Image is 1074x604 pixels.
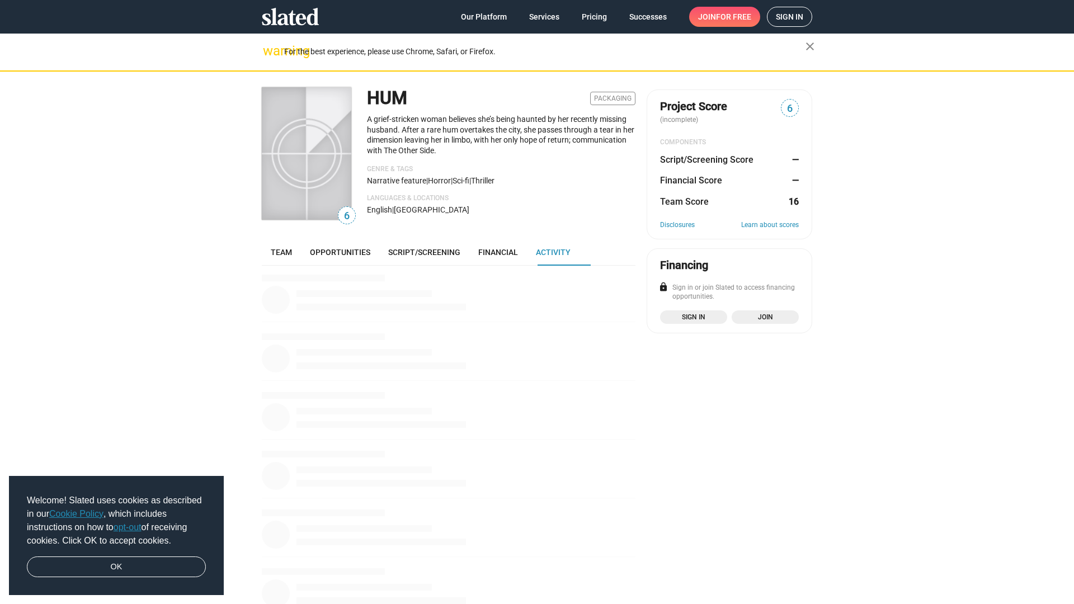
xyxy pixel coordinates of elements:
[284,44,805,59] div: For the best experience, please use Chrome, Safari, or Firefox.
[367,165,635,174] p: Genre & Tags
[394,205,469,214] span: [GEOGRAPHIC_DATA]
[27,556,206,578] a: dismiss cookie message
[660,258,708,273] div: Financing
[49,509,103,518] a: Cookie Policy
[716,7,751,27] span: for free
[367,86,407,110] h1: HUM
[781,101,798,116] span: 6
[367,176,426,185] span: Narrative feature
[392,205,394,214] span: |
[741,221,799,230] a: Learn about scores
[379,239,469,266] a: Script/Screening
[803,40,817,53] mat-icon: close
[660,138,799,147] div: COMPONENTS
[689,7,760,27] a: Joinfor free
[27,494,206,548] span: Welcome! Slated uses cookies as described in our , which includes instructions on how to of recei...
[660,116,700,124] span: (incomplete)
[388,248,460,257] span: Script/Screening
[788,174,799,186] dd: —
[367,205,392,214] span: English
[338,209,355,224] span: 6
[660,99,727,114] span: Project Score
[582,7,607,27] span: Pricing
[301,239,379,266] a: Opportunities
[629,7,667,27] span: Successes
[658,282,668,292] mat-icon: lock
[667,312,720,323] span: Sign in
[660,154,753,166] dt: Script/Screening Score
[451,176,453,185] span: |
[367,114,635,155] p: A grief-stricken woman believes she’s being haunted by her recently missing husband. After a rare...
[426,176,428,185] span: |
[114,522,142,532] a: opt-out
[310,248,370,257] span: Opportunities
[262,239,301,266] a: Team
[469,176,471,185] span: |
[520,7,568,27] a: Services
[788,154,799,166] dd: —
[698,7,751,27] span: Join
[478,248,518,257] span: Financial
[367,194,635,203] p: Languages & Locations
[469,239,527,266] a: Financial
[529,7,559,27] span: Services
[660,221,695,230] a: Disclosures
[660,196,709,207] dt: Team Score
[660,284,799,301] div: Sign in or join Slated to access financing opportunities.
[428,176,451,185] span: Horror
[620,7,676,27] a: Successes
[776,7,803,26] span: Sign in
[527,239,580,266] a: Activity
[788,196,799,207] dd: 16
[660,174,722,186] dt: Financial Score
[461,7,507,27] span: Our Platform
[453,176,469,185] span: Sci-fi
[9,476,224,596] div: cookieconsent
[660,310,727,324] a: Sign in
[271,248,292,257] span: Team
[452,7,516,27] a: Our Platform
[536,248,571,257] span: Activity
[263,44,276,58] mat-icon: warning
[573,7,616,27] a: Pricing
[738,312,792,323] span: Join
[471,176,494,185] span: Thriller
[590,92,635,105] span: Packaging
[767,7,812,27] a: Sign in
[732,310,799,324] a: Join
